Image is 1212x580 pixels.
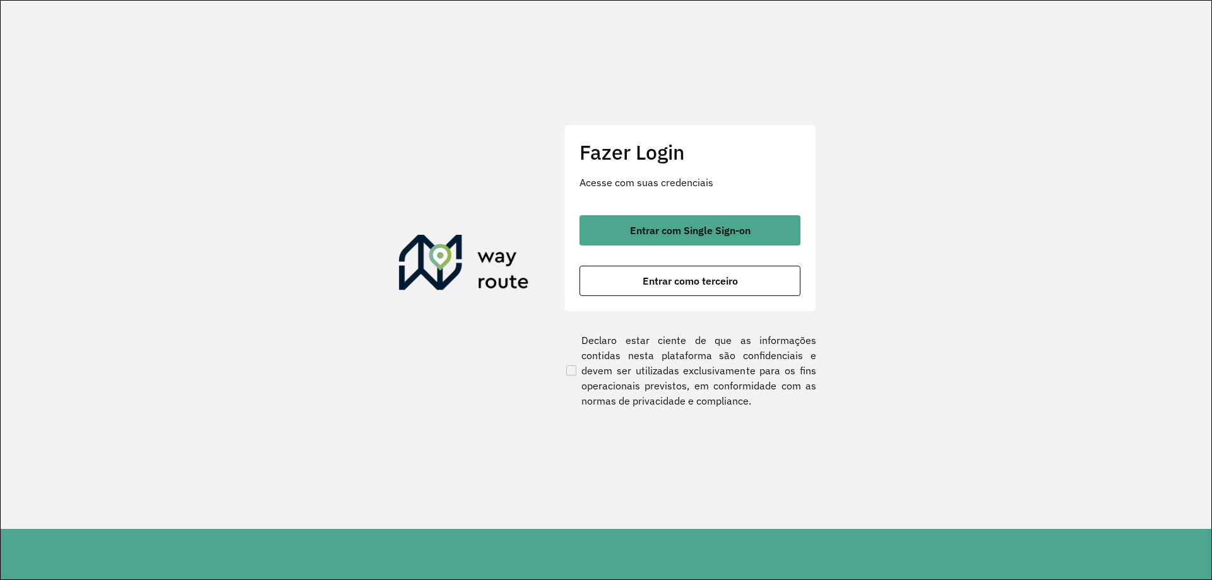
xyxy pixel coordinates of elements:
p: Acesse com suas credenciais [579,175,800,190]
span: Entrar como terceiro [643,276,738,286]
button: button [579,215,800,246]
h2: Fazer Login [579,140,800,164]
span: Entrar com Single Sign-on [630,225,751,235]
button: button [579,266,800,296]
label: Declaro estar ciente de que as informações contidas nesta plataforma são confidenciais e devem se... [564,333,816,408]
img: Roteirizador AmbevTech [399,235,529,295]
